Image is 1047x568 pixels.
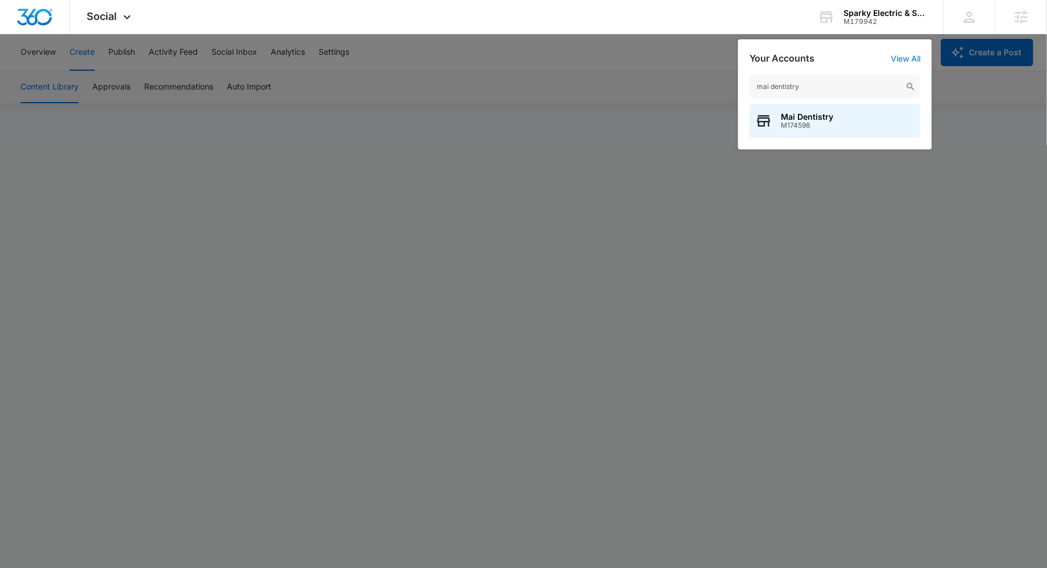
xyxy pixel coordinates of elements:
[891,54,920,63] a: View All
[87,10,117,22] span: Social
[844,9,927,18] div: account name
[749,75,920,98] input: Search Accounts
[781,112,833,121] span: Mai Dentistry
[781,121,833,129] span: M174598
[844,18,927,26] div: account id
[749,53,814,64] h2: Your Accounts
[749,104,920,138] button: Mai DentistryM174598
